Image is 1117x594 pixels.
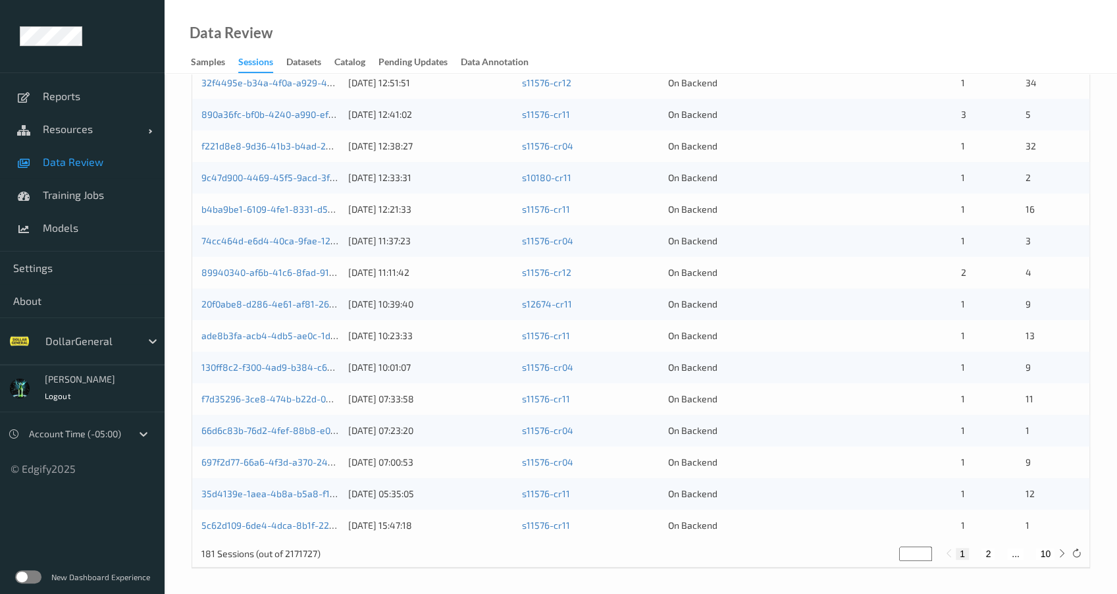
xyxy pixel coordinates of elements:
div: [DATE] 12:21:33 [348,203,513,216]
div: On Backend [668,203,806,216]
span: 1 [1026,425,1029,436]
a: s11576-cr04 [522,362,573,373]
a: Sessions [238,53,286,73]
div: On Backend [668,171,806,184]
div: On Backend [668,298,806,311]
span: 3 [961,109,966,120]
div: [DATE] 07:00:53 [348,456,513,469]
div: [DATE] 11:11:42 [348,266,513,279]
div: On Backend [668,108,806,121]
div: Pending Updates [378,55,448,72]
a: Datasets [286,53,334,72]
div: On Backend [668,487,806,500]
a: s11576-cr11 [522,203,570,215]
a: 890a36fc-bf0b-4240-a990-ef53ce786dad [201,109,380,120]
a: 74cc464d-e6d4-40ca-9fae-128a8eec5de5 [201,235,384,246]
span: 1 [961,203,965,215]
span: 1 [961,520,965,531]
a: 130ff8c2-f300-4ad9-b384-c68692a46ec6 [201,362,380,373]
div: [DATE] 15:47:18 [348,519,513,532]
div: On Backend [668,456,806,469]
span: 11 [1026,393,1033,404]
a: s10180-cr11 [522,172,571,183]
span: 16 [1026,203,1035,215]
a: s11576-cr11 [522,109,570,120]
div: [DATE] 12:33:31 [348,171,513,184]
div: On Backend [668,76,806,90]
div: [DATE] 10:23:33 [348,329,513,342]
a: 697f2d77-66a6-4f3d-a370-240f76dd9ab9 [201,456,378,468]
a: Data Annotation [461,53,542,72]
a: s11576-cr12 [522,267,571,278]
span: 4 [1026,267,1031,278]
a: s11576-cr04 [522,456,573,468]
div: Sessions [238,55,273,73]
a: b4ba9be1-6109-4fe1-8331-d5140a1df899 [201,203,377,215]
div: Samples [191,55,225,72]
div: Datasets [286,55,321,72]
a: s11576-cr11 [522,393,570,404]
a: Pending Updates [378,53,461,72]
div: [DATE] 07:23:20 [348,424,513,437]
div: [DATE] 11:37:23 [348,234,513,248]
span: 13 [1026,330,1035,341]
button: 2 [981,548,995,560]
a: 20f0abe8-d286-4e61-af81-26c6e81658f6 [201,298,379,310]
span: 1 [961,235,965,246]
button: 1 [956,548,969,560]
a: s11576-cr04 [522,425,573,436]
div: [DATE] 10:01:07 [348,361,513,374]
div: Data Review [190,26,273,40]
div: [DATE] 12:41:02 [348,108,513,121]
span: 12 [1026,488,1035,499]
a: s11576-cr04 [522,140,573,151]
a: s11576-cr12 [522,77,571,88]
a: 35d4139e-1aea-4b8a-b5a8-f1a6482ce8b7 [201,488,383,499]
span: 9 [1026,362,1031,373]
a: 89940340-af6b-41c6-8fad-91a88554fb13 [201,267,380,278]
a: f221d8e8-9d36-41b3-b4ad-28324978c592 [201,140,384,151]
span: 1 [961,393,965,404]
button: ... [1008,548,1024,560]
span: 1 [961,298,965,310]
div: On Backend [668,392,806,406]
div: [DATE] 10:39:40 [348,298,513,311]
span: 2 [961,267,966,278]
a: 9c47d900-4469-45f5-9acd-3f444fafbd6a [201,172,380,183]
p: 181 Sessions (out of 2171727) [201,547,321,560]
span: 1 [961,172,965,183]
a: 66d6c83b-76d2-4fef-88b8-e0aa1fe6f4ae [201,425,378,436]
span: 9 [1026,456,1031,468]
span: 1 [961,456,965,468]
span: 1 [961,77,965,88]
div: [DATE] 05:35:05 [348,487,513,500]
span: 5 [1026,109,1031,120]
div: On Backend [668,519,806,532]
span: 2 [1026,172,1031,183]
a: 32f4495e-b34a-4f0a-a929-4d1064539a15 [201,77,383,88]
div: [DATE] 12:51:51 [348,76,513,90]
span: 9 [1026,298,1031,310]
div: [DATE] 12:38:27 [348,140,513,153]
a: s11576-cr11 [522,330,570,341]
span: 1 [961,362,965,373]
a: Catalog [334,53,378,72]
a: s12674-cr11 [522,298,572,310]
a: s11576-cr11 [522,488,570,499]
span: 1 [1026,520,1029,531]
a: s11576-cr11 [522,520,570,531]
a: Samples [191,53,238,72]
div: On Backend [668,266,806,279]
div: On Backend [668,329,806,342]
div: On Backend [668,361,806,374]
div: [DATE] 07:33:58 [348,392,513,406]
span: 3 [1026,235,1031,246]
a: s11576-cr04 [522,235,573,246]
a: f7d35296-3ce8-474b-b22d-00a753c9044c [201,393,383,404]
span: 1 [961,140,965,151]
button: 10 [1036,548,1054,560]
span: 32 [1026,140,1036,151]
div: On Backend [668,234,806,248]
div: On Backend [668,140,806,153]
a: 5c62d109-6de4-4dca-8b1f-227ca9f95938 [201,520,379,531]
